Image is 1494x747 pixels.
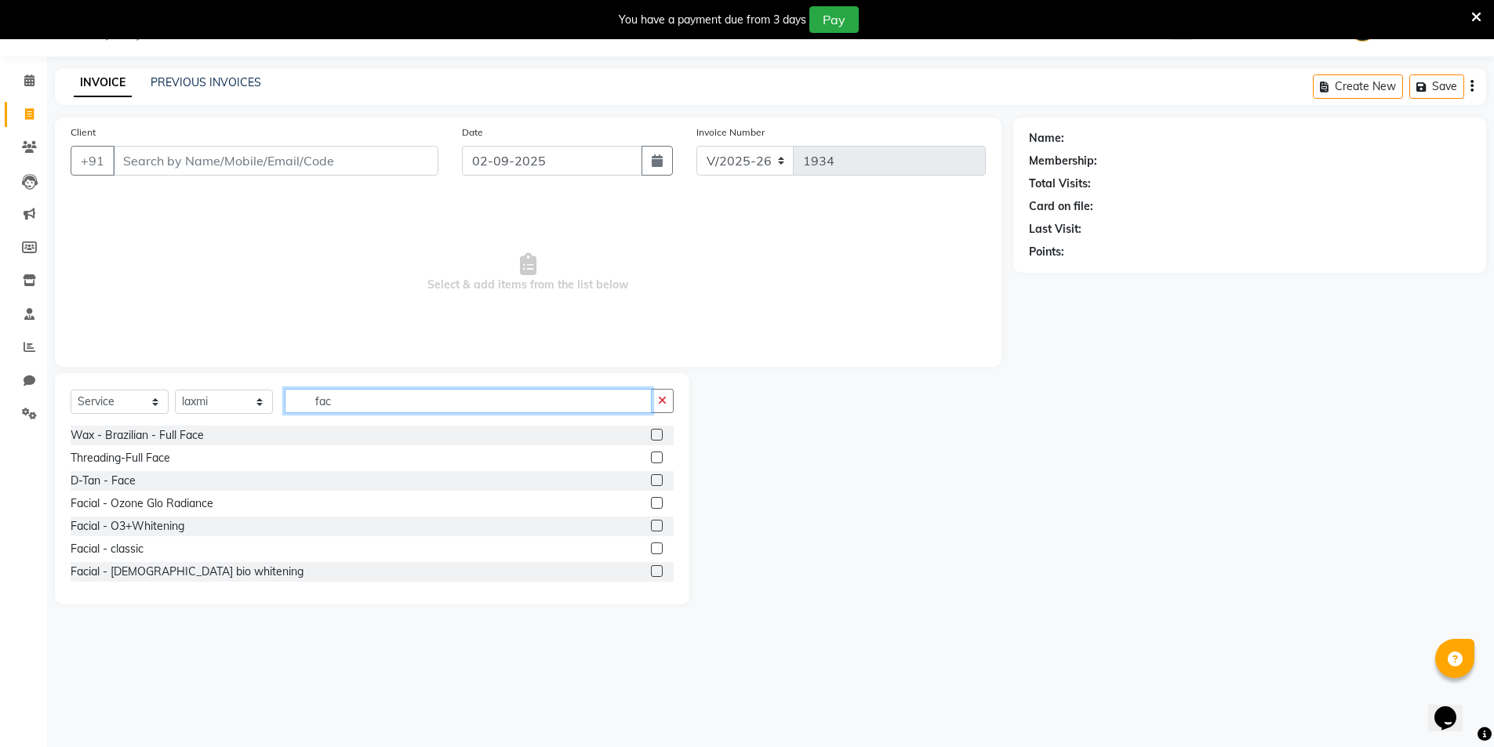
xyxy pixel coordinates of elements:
[71,564,304,580] div: Facial - [DEMOGRAPHIC_DATA] bio whitening
[71,518,184,535] div: Facial - O3+Whitening
[696,125,765,140] label: Invoice Number
[1409,74,1464,99] button: Save
[71,450,170,466] div: Threading-Full Face
[1029,130,1064,147] div: Name:
[71,194,986,351] span: Select & add items from the list below
[1029,153,1097,169] div: Membership:
[151,75,261,89] a: PREVIOUS INVOICES
[285,389,652,413] input: Search or Scan
[1029,198,1093,215] div: Card on file:
[71,125,96,140] label: Client
[1029,176,1091,192] div: Total Visits:
[462,125,483,140] label: Date
[71,495,213,512] div: Facial - Ozone Glo Radiance
[619,12,806,28] div: You have a payment due from 3 days
[113,146,438,176] input: Search by Name/Mobile/Email/Code
[1029,221,1081,238] div: Last Visit:
[71,427,204,444] div: Wax - Brazilian - Full Face
[71,473,136,489] div: D-Tan - Face
[1029,244,1064,260] div: Points:
[1428,684,1478,731] iframe: chat widget
[71,541,144,557] div: Facial - classic
[71,146,115,176] button: +91
[809,6,859,33] button: Pay
[1313,74,1403,99] button: Create New
[74,69,132,97] a: INVOICE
